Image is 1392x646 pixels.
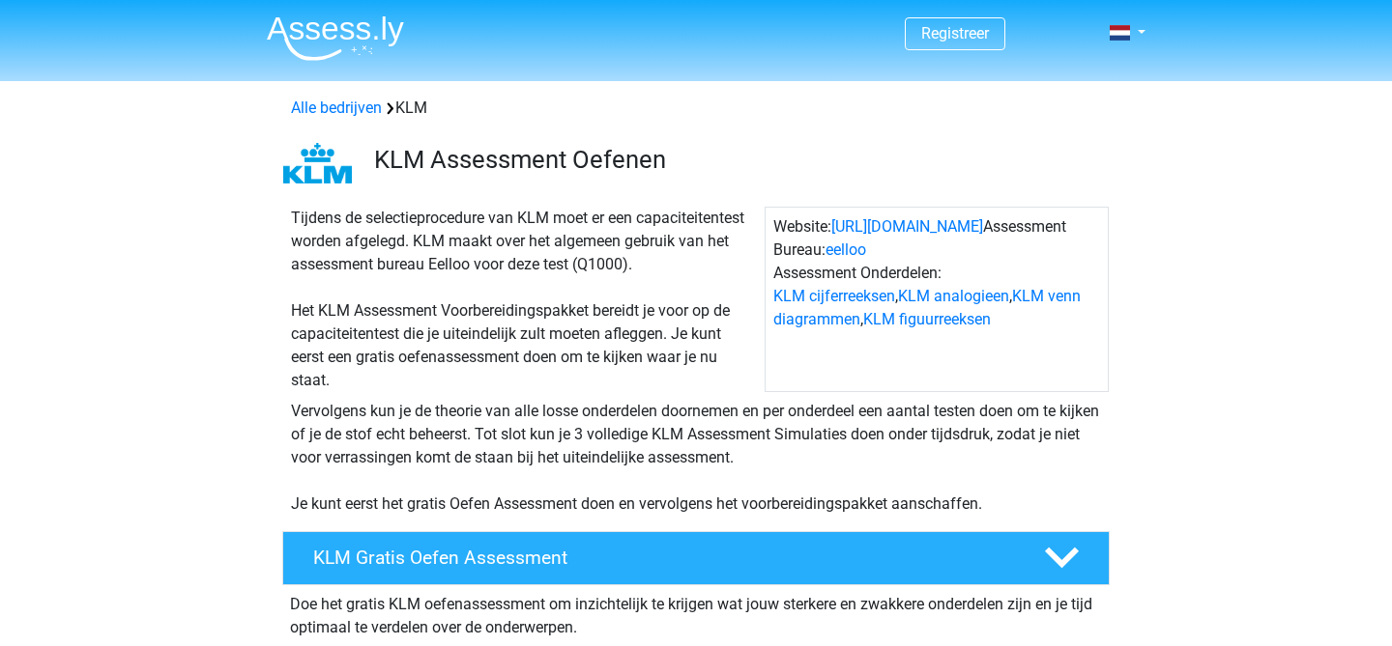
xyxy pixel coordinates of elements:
a: Alle bedrijven [291,98,382,117]
a: KLM figuurreeksen [863,310,991,328]
a: KLM cijferreeksen [773,287,895,305]
a: eelloo [826,240,866,259]
h3: KLM Assessment Oefenen [374,145,1094,175]
div: Doe het gratis KLM oefenassessment om inzichtelijk te krijgen wat jouw sterkere en zwakkere onder... [282,585,1110,639]
div: Vervolgens kun je de theorie van alle losse onderdelen doornemen en per onderdeel een aantal test... [283,400,1109,516]
a: [URL][DOMAIN_NAME] [831,217,983,236]
div: Tijdens de selectieprocedure van KLM moet er een capaciteitentest worden afgelegd. KLM maakt over... [283,207,765,392]
div: Website: Assessment Bureau: Assessment Onderdelen: , , , [765,207,1109,392]
a: KLM analogieen [898,287,1009,305]
a: KLM venn diagrammen [773,287,1081,328]
a: KLM Gratis Oefen Assessment [275,531,1117,585]
a: Registreer [921,24,989,42]
img: Assessly [267,15,404,61]
h4: KLM Gratis Oefen Assessment [313,547,1013,569]
div: KLM [283,97,1109,120]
